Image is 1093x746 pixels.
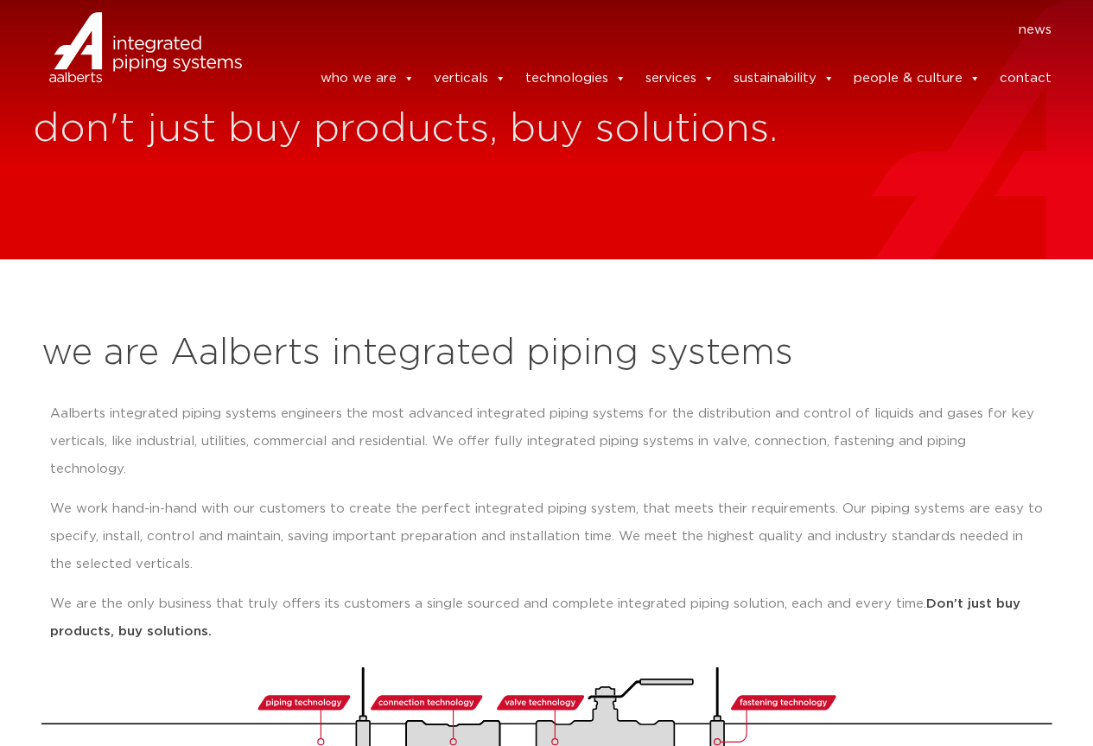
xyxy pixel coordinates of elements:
[734,61,835,96] a: sustainability
[854,61,981,96] a: people & culture
[41,333,1052,374] h2: we are Aalberts integrated piping systems
[645,61,715,96] a: services
[1019,16,1052,44] a: news
[50,400,1044,483] p: Aalberts integrated piping systems engineers the most advanced integrated piping systems for the ...
[434,61,506,96] a: verticals
[525,61,626,96] a: technologies
[321,61,415,96] a: who we are
[268,16,1052,44] nav: Menu
[50,590,1044,646] p: We are the only business that truly offers its customers a single sourced and complete integrated...
[50,495,1044,578] p: We work hand-in-hand with our customers to create the perfect integrated piping system, that meet...
[1000,61,1052,96] a: contact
